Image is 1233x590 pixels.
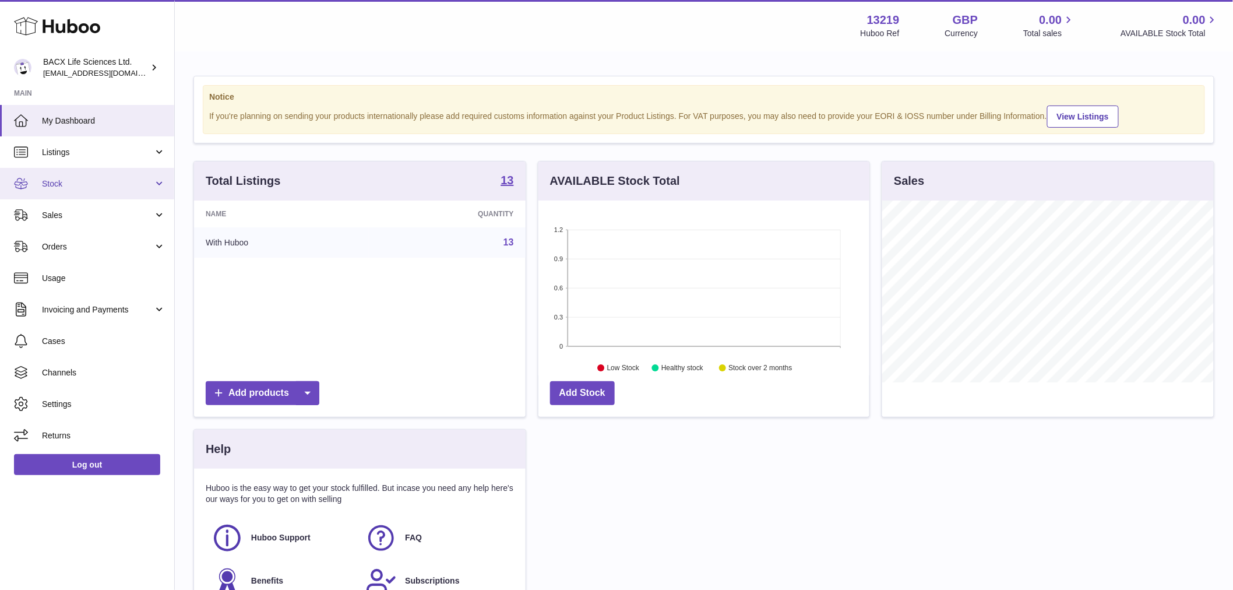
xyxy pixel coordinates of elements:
[14,454,160,475] a: Log out
[14,59,31,76] img: internalAdmin-13219@internal.huboo.com
[953,12,978,28] strong: GBP
[209,92,1199,103] strong: Notice
[405,575,459,587] span: Subscriptions
[945,28,978,39] div: Currency
[42,430,165,441] span: Returns
[1040,12,1062,28] span: 0.00
[503,237,514,247] a: 13
[42,210,153,221] span: Sales
[1121,28,1219,39] span: AVAILABLE Stock Total
[550,381,615,405] a: Add Stock
[861,28,900,39] div: Huboo Ref
[206,381,319,405] a: Add products
[1047,106,1119,128] a: View Listings
[554,255,563,262] text: 0.9
[42,336,165,347] span: Cases
[251,532,311,543] span: Huboo Support
[728,364,792,373] text: Stock over 2 months
[661,364,704,373] text: Healthy stock
[194,227,369,258] td: With Huboo
[1121,12,1219,39] a: 0.00 AVAILABLE Stock Total
[554,314,563,321] text: 0.3
[554,226,563,233] text: 1.2
[1023,28,1075,39] span: Total sales
[894,173,924,189] h3: Sales
[43,57,148,79] div: BACX Life Sciences Ltd.
[206,441,231,457] h3: Help
[212,522,354,554] a: Huboo Support
[405,532,422,543] span: FAQ
[206,483,514,505] p: Huboo is the easy way to get your stock fulfilled. But incase you need any help here's our ways f...
[42,178,153,189] span: Stock
[554,285,563,292] text: 0.6
[550,173,680,189] h3: AVAILABLE Stock Total
[42,115,165,127] span: My Dashboard
[42,273,165,284] span: Usage
[501,174,513,188] a: 13
[559,343,563,350] text: 0
[1183,12,1206,28] span: 0.00
[209,104,1199,128] div: If you're planning on sending your products internationally please add required customs informati...
[365,522,508,554] a: FAQ
[194,201,369,227] th: Name
[501,174,513,186] strong: 13
[369,201,526,227] th: Quantity
[42,367,165,378] span: Channels
[42,399,165,410] span: Settings
[867,12,900,28] strong: 13219
[42,241,153,252] span: Orders
[1023,12,1075,39] a: 0.00 Total sales
[42,304,153,315] span: Invoicing and Payments
[42,147,153,158] span: Listings
[206,173,281,189] h3: Total Listings
[43,68,171,78] span: [EMAIL_ADDRESS][DOMAIN_NAME]
[251,575,283,587] span: Benefits
[607,364,640,373] text: Low Stock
